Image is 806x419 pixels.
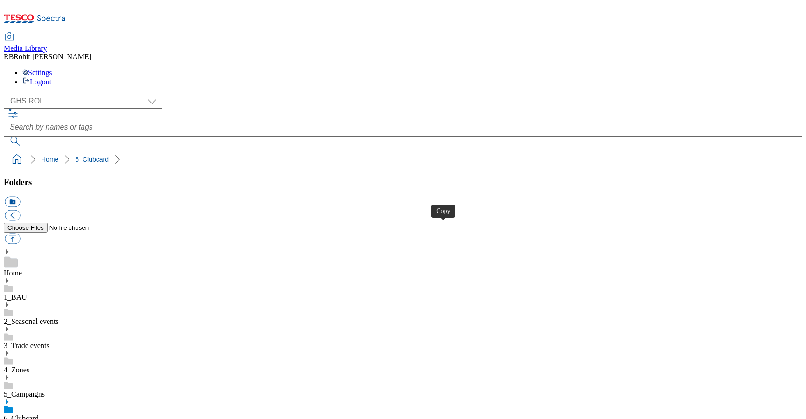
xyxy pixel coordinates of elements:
[9,152,24,167] a: home
[4,317,59,325] a: 2_Seasonal events
[14,53,91,61] span: Rohit [PERSON_NAME]
[4,53,14,61] span: RB
[75,156,109,163] a: 6_Clubcard
[4,151,802,168] nav: breadcrumb
[22,78,51,86] a: Logout
[4,44,47,52] span: Media Library
[22,69,52,76] a: Settings
[4,342,49,350] a: 3_Trade events
[4,177,802,187] h3: Folders
[4,293,27,301] a: 1_BAU
[4,390,45,398] a: 5_Campaigns
[4,269,22,277] a: Home
[4,366,29,374] a: 4_Zones
[4,118,802,137] input: Search by names or tags
[4,33,47,53] a: Media Library
[41,156,58,163] a: Home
